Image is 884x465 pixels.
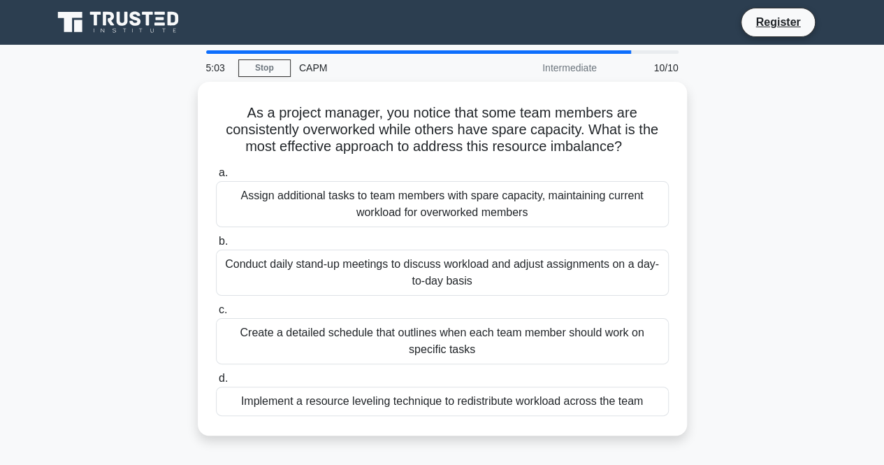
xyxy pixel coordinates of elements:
div: Create a detailed schedule that outlines when each team member should work on specific tasks [216,318,669,364]
a: Register [747,13,809,31]
h5: As a project manager, you notice that some team members are consistently overworked while others ... [215,104,670,156]
a: Stop [238,59,291,77]
div: Assign additional tasks to team members with spare capacity, maintaining current workload for ove... [216,181,669,227]
div: 5:03 [198,54,238,82]
span: a. [219,166,228,178]
div: 10/10 [605,54,687,82]
div: Intermediate [483,54,605,82]
div: CAPM [291,54,483,82]
span: c. [219,303,227,315]
span: d. [219,372,228,384]
div: Implement a resource leveling technique to redistribute workload across the team [216,387,669,416]
span: b. [219,235,228,247]
div: Conduct daily stand-up meetings to discuss workload and adjust assignments on a day-to-day basis [216,250,669,296]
